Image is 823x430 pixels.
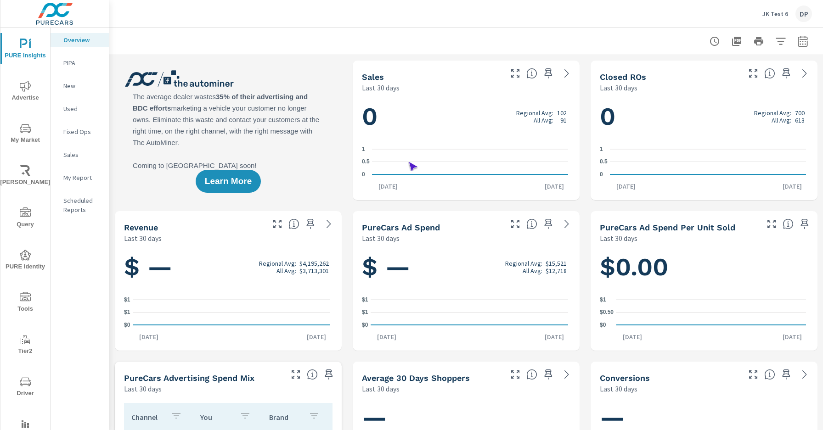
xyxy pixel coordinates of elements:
div: Sales [51,148,109,162]
h5: Conversions [600,373,650,383]
a: See more details in report [797,66,812,81]
text: 1 [362,146,365,152]
button: Make Fullscreen [270,217,285,231]
span: The number of dealer-specified goals completed by a visitor. [Source: This data is provided by th... [764,369,775,380]
span: Query [3,207,47,230]
span: Tier2 [3,334,47,357]
button: Make Fullscreen [288,367,303,382]
h5: Revenue [124,223,158,232]
p: All Avg: [772,117,791,124]
h5: Sales [362,72,384,82]
p: 91 [560,117,567,124]
text: $0 [362,322,368,328]
button: Make Fullscreen [508,217,523,231]
p: Fixed Ops [63,127,101,136]
h1: $ — [124,251,333,283]
div: PIPA [51,56,109,70]
h1: $ — [362,251,570,283]
p: Last 30 days [600,82,637,93]
p: Regional Avg: [754,109,791,117]
span: Save this to your personalized report [779,66,794,81]
div: My Report [51,171,109,184]
p: Last 30 days [600,233,637,244]
button: Learn More [196,170,261,193]
p: Regional Avg: [505,260,542,267]
span: Learn More [205,177,252,185]
p: [DATE] [371,332,403,341]
p: $3,713,301 [299,267,329,274]
span: Advertise [3,81,47,103]
p: [DATE] [610,182,642,191]
text: $1 [600,296,606,303]
span: PURE Identity [3,250,47,272]
a: See more details in report [559,217,574,231]
p: [DATE] [300,332,333,341]
span: My Market [3,123,47,145]
p: [DATE] [616,332,648,341]
p: 102 [557,109,567,117]
p: $4,195,262 [299,260,329,267]
text: 1 [600,146,603,152]
span: A rolling 30 day total of daily Shoppers on the dealership website, averaged over the selected da... [526,369,537,380]
h1: $0.00 [600,251,808,283]
span: Save this to your personalized report [797,217,812,231]
p: New [63,81,101,90]
a: See more details in report [559,367,574,382]
h1: 0 [600,101,808,132]
text: $0 [124,322,130,328]
button: Make Fullscreen [508,367,523,382]
text: 0.5 [362,159,370,165]
p: Regional Avg: [516,109,553,117]
text: $0.50 [600,309,614,316]
h5: PureCars Ad Spend Per Unit Sold [600,223,735,232]
div: DP [795,6,812,22]
text: $1 [362,296,368,303]
div: Scheduled Reports [51,194,109,217]
text: $1 [124,296,130,303]
button: Print Report [750,32,768,50]
div: Overview [51,33,109,47]
p: Last 30 days [600,383,637,394]
p: Scheduled Reports [63,196,101,214]
p: You [200,413,232,422]
span: Total cost of media for all PureCars channels for the selected dealership group over the selected... [526,218,537,229]
h5: PureCars Advertising Spend Mix [124,373,254,383]
button: Make Fullscreen [764,217,779,231]
p: 613 [795,117,805,124]
span: Tools [3,292,47,314]
p: $12,718 [546,267,567,274]
span: Save this to your personalized report [541,66,556,81]
a: See more details in report [321,217,336,231]
p: 700 [795,109,805,117]
p: [DATE] [538,332,570,341]
p: All Avg: [276,267,296,274]
text: $0 [600,322,606,328]
div: Fixed Ops [51,125,109,139]
a: See more details in report [559,66,574,81]
span: Total sales revenue over the selected date range. [Source: This data is sourced from the dealer’s... [288,218,299,229]
p: [DATE] [776,182,808,191]
button: Select Date Range [794,32,812,50]
h1: 0 [362,101,570,132]
p: Last 30 days [362,383,400,394]
p: JK Test 6 [762,10,788,18]
h5: PureCars Ad Spend [362,223,440,232]
p: Regional Avg: [259,260,296,267]
span: Save this to your personalized report [541,367,556,382]
span: Number of Repair Orders Closed by the selected dealership group over the selected time range. [So... [764,68,775,79]
text: 0 [600,171,603,178]
div: Used [51,102,109,116]
span: Save this to your personalized report [303,217,318,231]
span: [PERSON_NAME] [3,165,47,188]
p: [DATE] [538,182,570,191]
p: Brand [269,413,301,422]
span: Driver [3,376,47,399]
p: Last 30 days [362,233,400,244]
p: [DATE] [372,182,404,191]
button: Make Fullscreen [746,367,761,382]
h5: Closed ROs [600,72,646,82]
span: Save this to your personalized report [321,367,336,382]
text: 0 [362,171,365,178]
text: 0.5 [600,159,608,165]
p: My Report [63,173,101,182]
